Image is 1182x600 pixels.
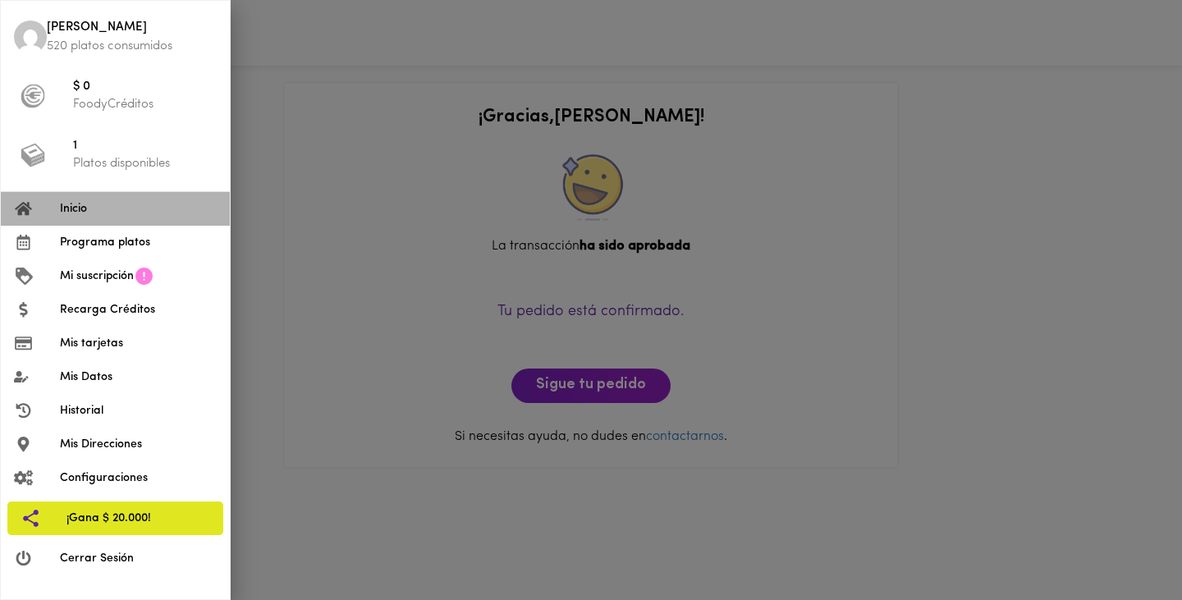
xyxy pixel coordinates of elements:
[60,200,217,218] span: Inicio
[73,96,217,113] p: FoodyCréditos
[21,84,45,108] img: foody-creditos-black.png
[60,335,217,352] span: Mis tarjetas
[73,137,217,156] span: 1
[60,402,217,419] span: Historial
[60,469,217,487] span: Configuraciones
[60,301,217,318] span: Recarga Créditos
[1087,505,1166,584] iframe: Messagebird Livechat Widget
[60,369,217,386] span: Mis Datos
[73,78,217,97] span: $ 0
[47,38,217,55] p: 520 platos consumidos
[60,268,134,285] span: Mi suscripción
[73,155,217,172] p: Platos disponibles
[60,550,217,567] span: Cerrar Sesión
[47,19,217,38] span: [PERSON_NAME]
[60,234,217,251] span: Programa platos
[60,436,217,453] span: Mis Direcciones
[21,143,45,167] img: platos_menu.png
[66,510,210,527] span: ¡Gana $ 20.000!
